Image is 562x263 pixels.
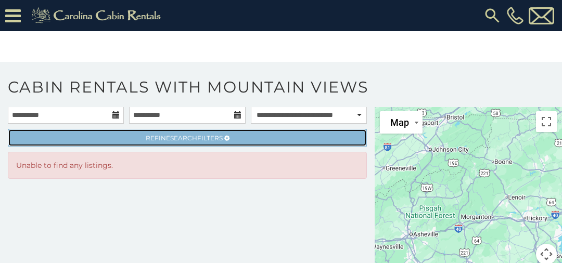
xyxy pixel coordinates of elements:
a: [PHONE_NUMBER] [504,7,526,24]
span: Refine Filters [146,134,223,142]
span: Map [390,117,409,128]
img: Khaki-logo.png [26,5,170,26]
button: Change map style [380,111,423,134]
img: search-regular.svg [483,6,502,25]
span: Search [170,134,197,142]
a: RefineSearchFilters [8,129,367,147]
p: Unable to find any listings. [16,160,359,170]
button: Toggle fullscreen view [536,111,557,132]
